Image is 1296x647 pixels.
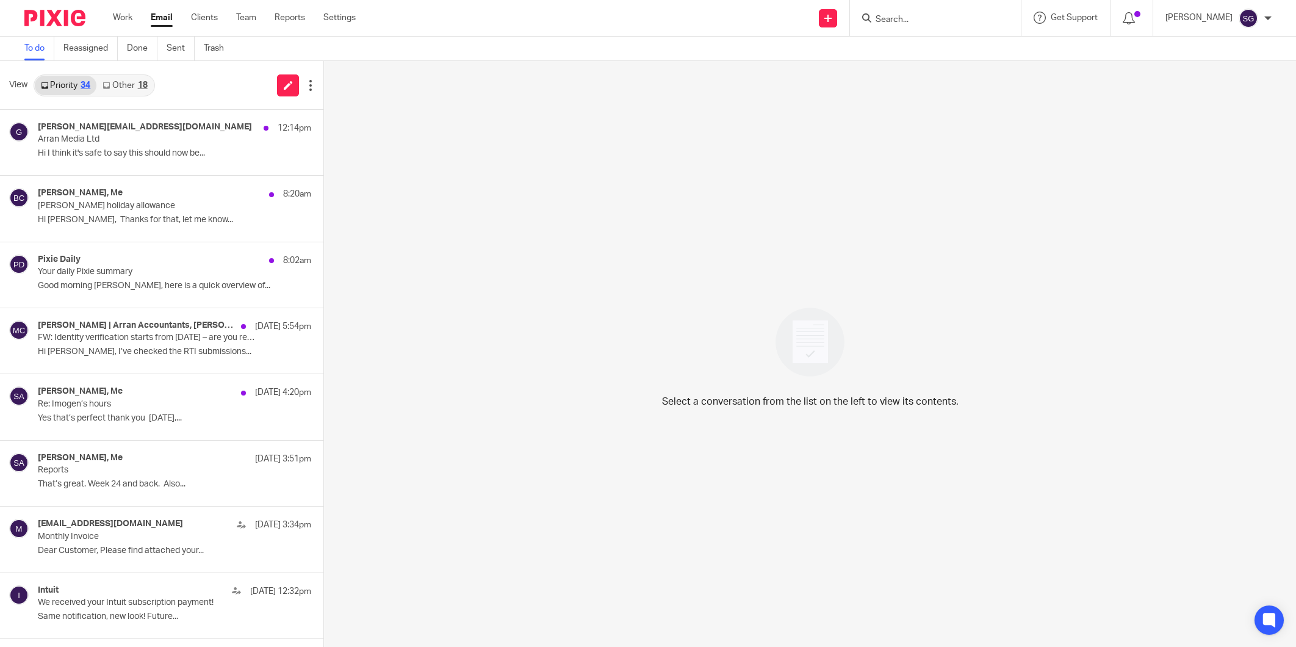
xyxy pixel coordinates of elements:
[278,122,311,134] p: 12:14pm
[38,188,123,198] h4: [PERSON_NAME], Me
[38,281,311,291] p: Good morning [PERSON_NAME], here is a quick overview of...
[63,37,118,60] a: Reassigned
[38,201,256,211] p: [PERSON_NAME] holiday allowance
[96,76,153,95] a: Other18
[275,12,305,24] a: Reports
[38,465,256,475] p: Reports
[38,267,256,277] p: Your daily Pixie summary
[38,320,235,331] h4: [PERSON_NAME] | Arran Accountants, [PERSON_NAME] Child Care
[255,320,311,333] p: [DATE] 5:54pm
[1239,9,1258,28] img: svg%3E
[38,347,311,357] p: Hi [PERSON_NAME], I’ve checked the RTI submissions...
[38,215,311,225] p: Hi [PERSON_NAME], Thanks for that, let me know...
[9,519,29,538] img: svg%3E
[35,76,96,95] a: Priority34
[250,585,311,598] p: [DATE] 12:32pm
[9,255,29,274] img: svg%3E
[38,479,311,490] p: That’s great. Week 24 and back. Also...
[24,37,54,60] a: To do
[138,81,148,90] div: 18
[874,15,984,26] input: Search
[236,12,256,24] a: Team
[38,386,123,397] h4: [PERSON_NAME], Me
[38,612,311,622] p: Same notification, new look! Future...
[9,453,29,472] img: svg%3E
[1051,13,1098,22] span: Get Support
[662,394,959,409] p: Select a conversation from the list on the left to view its contents.
[81,81,90,90] div: 34
[323,12,356,24] a: Settings
[151,12,173,24] a: Email
[38,532,256,542] p: Monthly Invoice
[283,255,311,267] p: 8:02am
[255,519,311,531] p: [DATE] 3:34pm
[38,255,81,265] h4: Pixie Daily
[768,300,852,385] img: image
[38,413,311,424] p: Yes that’s perfect thank you [DATE],...
[283,188,311,200] p: 8:20am
[9,188,29,208] img: svg%3E
[38,122,252,132] h4: [PERSON_NAME][EMAIL_ADDRESS][DOMAIN_NAME]
[38,453,123,463] h4: [PERSON_NAME], Me
[113,12,132,24] a: Work
[38,148,311,159] p: Hi I think it's safe to say this should now be...
[38,519,183,529] h4: [EMAIL_ADDRESS][DOMAIN_NAME]
[9,79,27,92] span: View
[9,320,29,340] img: svg%3E
[9,585,29,605] img: svg%3E
[24,10,85,26] img: Pixie
[38,134,256,145] p: Arran Media Ltd
[204,37,233,60] a: Trash
[9,122,29,142] img: svg%3E
[191,12,218,24] a: Clients
[38,585,59,596] h4: Intuit
[9,386,29,406] img: svg%3E
[127,37,157,60] a: Done
[38,598,256,608] p: We received your Intuit subscription payment!
[1165,12,1233,24] p: [PERSON_NAME]
[167,37,195,60] a: Sent
[38,546,311,556] p: Dear Customer, Please find attached your...
[255,453,311,465] p: [DATE] 3:51pm
[255,386,311,399] p: [DATE] 4:20pm
[38,333,256,343] p: FW: Identity verification starts from [DATE] – are you ready?
[38,399,256,410] p: Re: Imogen’s hours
